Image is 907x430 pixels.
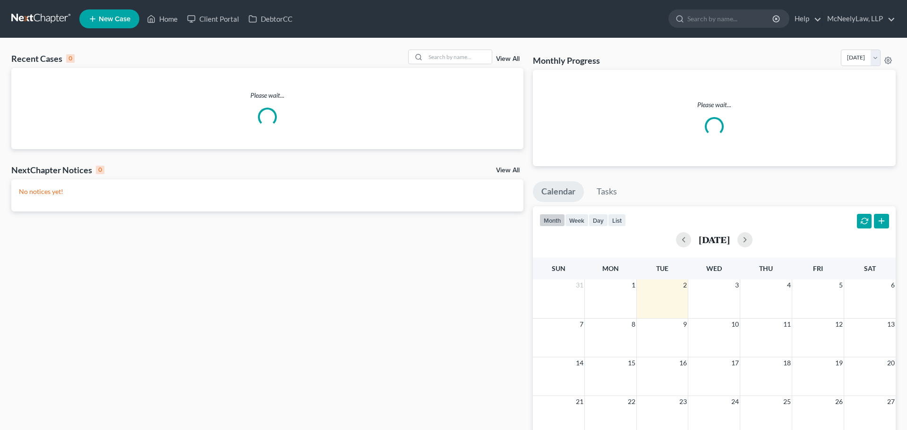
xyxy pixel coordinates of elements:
[540,100,888,110] p: Please wait...
[244,10,297,27] a: DebtorCC
[822,10,895,27] a: McNeelyLaw, LLP
[142,10,182,27] a: Home
[575,279,584,291] span: 31
[834,357,844,369] span: 19
[589,214,608,227] button: day
[66,54,75,63] div: 0
[682,319,688,330] span: 9
[813,264,823,272] span: Fri
[426,50,492,64] input: Search by name...
[496,167,520,174] a: View All
[182,10,244,27] a: Client Portal
[699,235,730,245] h2: [DATE]
[656,264,668,272] span: Tue
[834,319,844,330] span: 12
[579,319,584,330] span: 7
[631,319,636,330] span: 8
[608,214,626,227] button: list
[886,396,896,407] span: 27
[678,396,688,407] span: 23
[575,357,584,369] span: 14
[99,16,130,23] span: New Case
[759,264,773,272] span: Thu
[11,91,523,100] p: Please wait...
[565,214,589,227] button: week
[533,55,600,66] h3: Monthly Progress
[886,319,896,330] span: 13
[886,357,896,369] span: 20
[790,10,821,27] a: Help
[730,357,740,369] span: 17
[682,279,688,291] span: 2
[782,319,792,330] span: 11
[706,264,722,272] span: Wed
[19,187,516,196] p: No notices yet!
[786,279,792,291] span: 4
[631,279,636,291] span: 1
[687,10,774,27] input: Search by name...
[588,181,625,202] a: Tasks
[627,357,636,369] span: 15
[575,396,584,407] span: 21
[602,264,619,272] span: Mon
[890,279,896,291] span: 6
[533,181,584,202] a: Calendar
[627,396,636,407] span: 22
[782,357,792,369] span: 18
[11,53,75,64] div: Recent Cases
[838,279,844,291] span: 5
[864,264,876,272] span: Sat
[539,214,565,227] button: month
[678,357,688,369] span: 16
[496,56,520,62] a: View All
[552,264,565,272] span: Sun
[730,319,740,330] span: 10
[834,396,844,407] span: 26
[734,279,740,291] span: 3
[782,396,792,407] span: 25
[730,396,740,407] span: 24
[96,166,104,174] div: 0
[11,164,104,176] div: NextChapter Notices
